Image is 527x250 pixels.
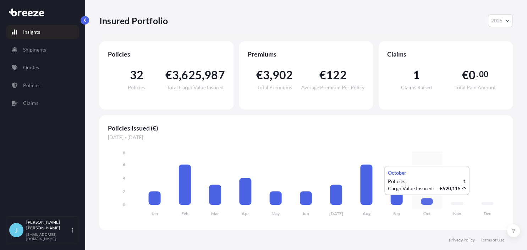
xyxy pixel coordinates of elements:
tspan: 0 [123,202,125,207]
tspan: Mar [211,211,219,216]
span: 1 [413,69,420,81]
a: Policies [6,78,79,92]
span: Claims [387,50,504,58]
tspan: Oct [423,211,430,216]
span: , [179,69,181,81]
span: 625 [181,69,202,81]
p: [PERSON_NAME] [PERSON_NAME] [26,219,70,231]
p: Quotes [23,64,39,71]
tspan: Sep [393,211,400,216]
p: Insights [23,28,40,36]
tspan: Aug [362,211,370,216]
a: Claims [6,96,79,110]
span: Total Cargo Value Insured [167,85,224,90]
a: Privacy Policy [449,237,475,243]
button: Year Selector [488,14,513,27]
span: 2025 [491,17,503,24]
span: Policies [108,50,225,58]
span: Total Premiums [257,85,292,90]
span: . [476,71,478,77]
span: Average Premium Per Policy [301,85,364,90]
span: 122 [326,69,347,81]
p: Policies [23,82,40,89]
tspan: 2 [123,189,125,194]
a: Insights [6,25,79,39]
span: Policies Issued (€) [108,124,504,132]
span: Policies [128,85,145,90]
tspan: [DATE] [329,211,343,216]
a: Shipments [6,43,79,57]
span: € [256,69,263,81]
a: Quotes [6,60,79,75]
span: , [270,69,272,81]
span: 902 [273,69,293,81]
span: € [165,69,172,81]
span: J [15,227,18,234]
p: Claims [23,100,38,107]
tspan: Jan [152,211,158,216]
span: 3 [172,69,179,81]
span: 987 [204,69,225,81]
p: [EMAIL_ADDRESS][DOMAIN_NAME] [26,232,70,241]
tspan: May [271,211,280,216]
span: € [319,69,326,81]
a: Terms of Use [481,237,504,243]
span: 0 [469,69,476,81]
tspan: 6 [123,162,125,167]
span: Total Paid Amount [455,85,496,90]
span: Claims Raised [401,85,432,90]
tspan: Nov [453,211,461,216]
span: 32 [130,69,143,81]
span: , [202,69,204,81]
tspan: Apr [242,211,249,216]
span: [DATE] - [DATE] [108,134,504,141]
span: Premiums [248,50,365,58]
tspan: Dec [484,211,491,216]
span: 3 [263,69,270,81]
tspan: Feb [181,211,188,216]
span: 00 [479,71,488,77]
tspan: 8 [123,150,125,155]
tspan: 4 [123,175,125,181]
span: € [462,69,468,81]
p: Shipments [23,46,46,53]
tspan: Jun [302,211,309,216]
p: Insured Portfolio [99,15,168,26]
